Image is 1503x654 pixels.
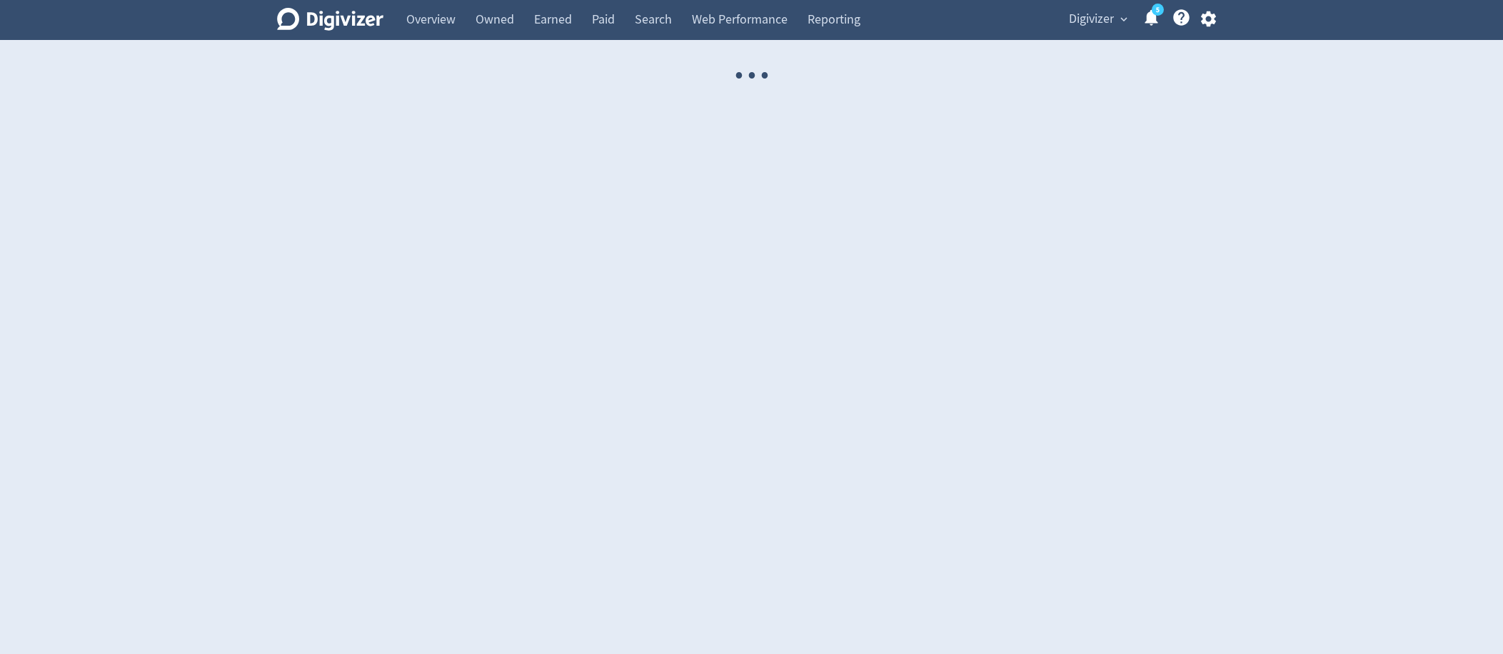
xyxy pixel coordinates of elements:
[745,40,758,112] span: ·
[1155,5,1159,15] text: 5
[1152,4,1164,16] a: 5
[1069,8,1114,31] span: Digivizer
[1064,8,1131,31] button: Digivizer
[1117,13,1130,26] span: expand_more
[758,40,771,112] span: ·
[733,40,745,112] span: ·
